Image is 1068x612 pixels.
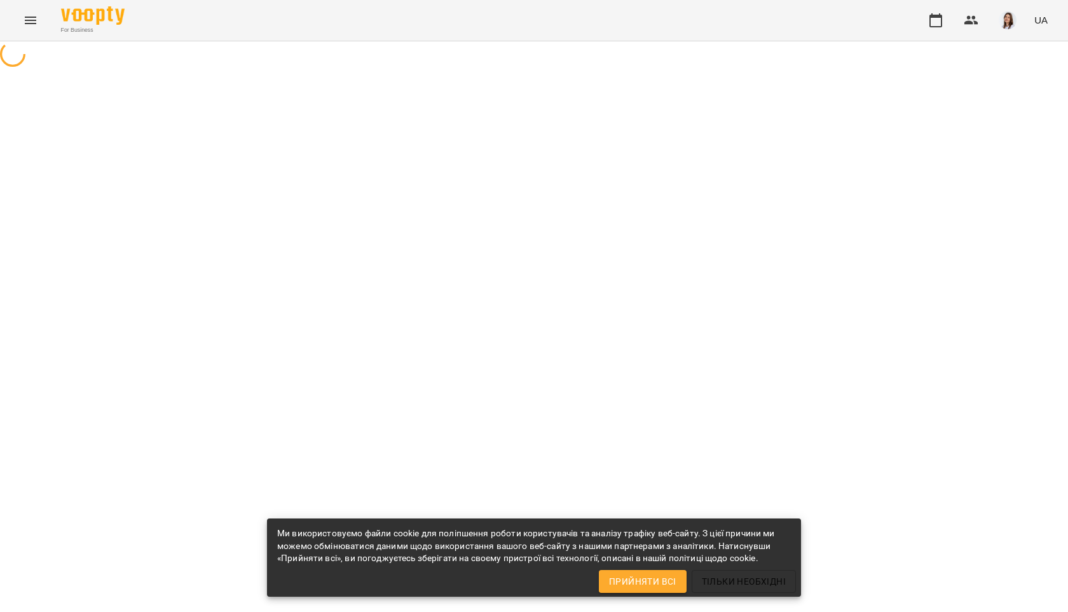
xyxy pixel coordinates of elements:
[999,11,1017,29] img: 254062d7435ce010e47df81fbdad6a99.jpg
[1034,13,1048,27] span: UA
[61,6,125,25] img: Voopty Logo
[15,5,46,36] button: Menu
[61,26,125,34] span: For Business
[1029,8,1053,32] button: UA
